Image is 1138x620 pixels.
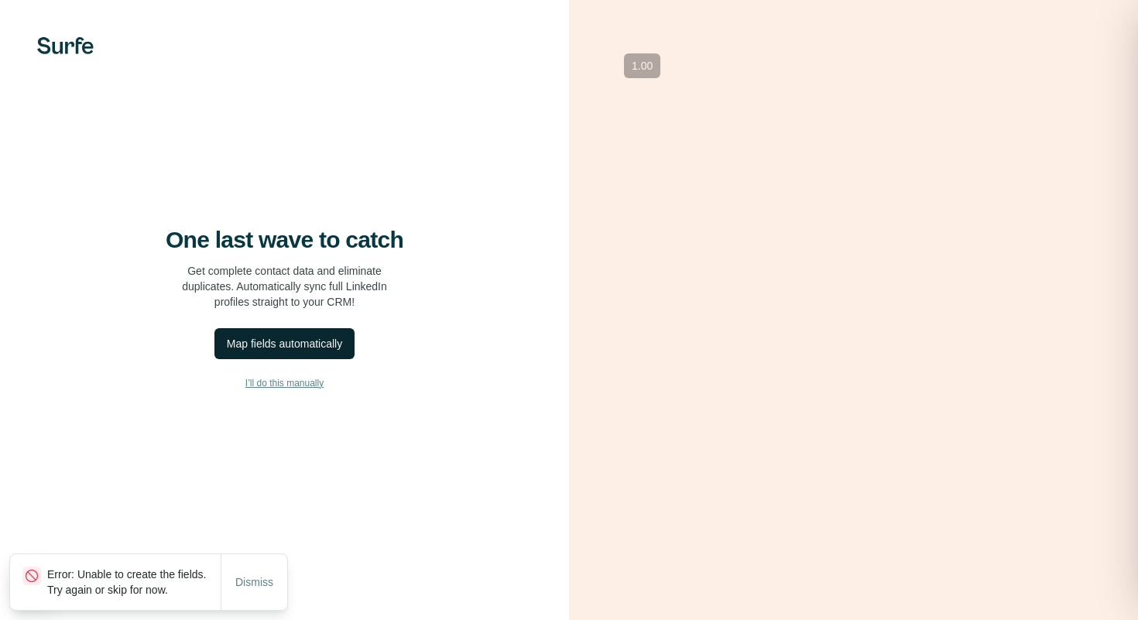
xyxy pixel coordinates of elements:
h4: One last wave to catch [166,226,403,254]
span: I’ll do this manually [245,376,324,390]
p: Error: Unable to create the fields. Try again or skip for now. [47,567,221,598]
div: Map fields automatically [227,336,342,351]
button: Map fields automatically [214,328,355,359]
p: Get complete contact data and eliminate duplicates. Automatically sync full LinkedIn profiles str... [182,263,387,310]
button: Dismiss [225,568,284,596]
span: Dismiss [235,574,273,590]
button: I’ll do this manually [31,372,538,395]
img: Surfe's logo [37,37,94,54]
